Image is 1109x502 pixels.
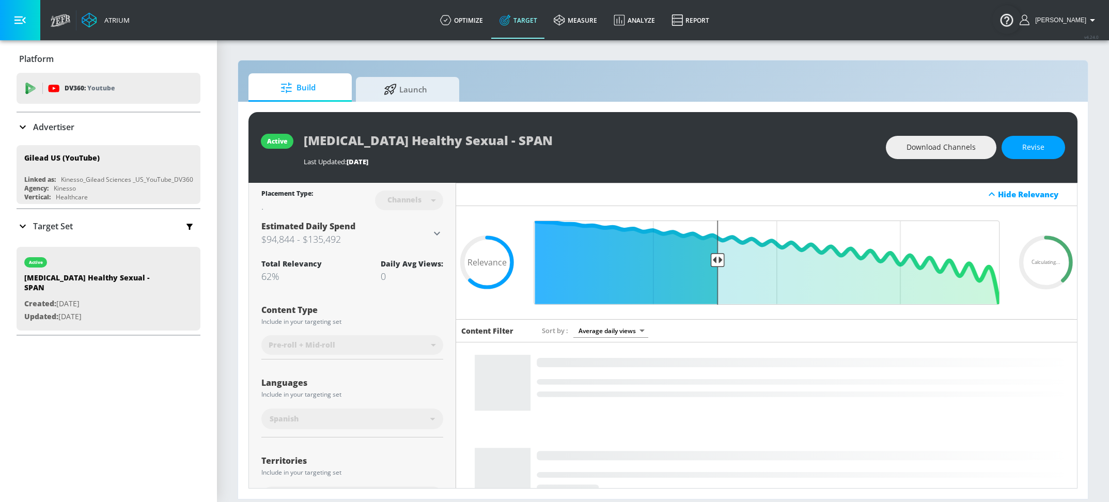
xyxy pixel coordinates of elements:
[65,83,115,94] p: DV360:
[33,221,73,232] p: Target Set
[17,113,200,142] div: Advertiser
[1002,136,1065,159] button: Revise
[573,324,648,338] div: Average daily views
[100,15,130,25] div: Atrium
[304,157,876,166] div: Last Updated:
[33,121,74,133] p: Advertiser
[24,311,58,321] span: Updated:
[366,77,445,102] span: Launch
[432,2,491,39] a: optimize
[61,175,193,184] div: Kinesso_Gilead Sciences _US_YouTube_DV360
[1084,34,1099,40] span: v 4.24.0
[270,414,299,424] span: Spanish
[24,193,51,201] div: Vertical:
[82,12,130,28] a: Atrium
[1032,260,1060,265] span: Calculating...
[605,2,663,39] a: Analyze
[261,457,443,465] div: Territories
[56,193,88,201] div: Healthcare
[54,184,76,193] div: Kinesso
[261,379,443,387] div: Languages
[261,259,322,269] div: Total Relevancy
[17,145,200,204] div: Gilead US (YouTube)Linked as:Kinesso_Gilead Sciences _US_YouTube_DV360Agency:KinessoVertical:Heal...
[17,247,200,331] div: active[MEDICAL_DATA] Healthy Sexual - SPANCreated:[DATE]Updated:[DATE]
[261,409,443,429] div: Spanish
[17,73,200,104] div: DV360: Youtube
[261,270,322,283] div: 62%
[24,297,169,310] p: [DATE]
[461,326,513,336] h6: Content Filter
[17,44,200,73] div: Platform
[261,221,355,232] span: Estimated Daily Spend
[269,340,335,350] span: Pre-roll + Mid-roll
[381,270,443,283] div: 0
[542,326,568,335] span: Sort by
[467,258,507,266] span: Relevance
[87,83,115,93] p: Youtube
[261,306,443,314] div: Content Type
[24,299,56,308] span: Created:
[24,184,49,193] div: Agency:
[24,153,100,163] div: Gilead US (YouTube)
[261,189,313,200] div: Placement Type:
[261,319,443,325] div: Include in your targeting set
[347,157,368,166] span: [DATE]
[24,310,169,323] p: [DATE]
[261,391,443,398] div: Include in your targeting set
[545,2,605,39] a: measure
[259,75,337,100] span: Build
[19,53,54,65] p: Platform
[528,221,1005,305] input: Final Threshold
[24,175,56,184] div: Linked as:
[261,221,443,246] div: Estimated Daily Spend$94,844 - $135,492
[381,259,443,269] div: Daily Avg Views:
[456,183,1077,206] div: Hide Relevancy
[998,189,1071,199] div: Hide Relevancy
[382,195,427,204] div: Channels
[1020,14,1099,26] button: [PERSON_NAME]
[907,141,976,154] span: Download Channels
[261,469,443,476] div: Include in your targeting set
[1022,141,1044,154] span: Revise
[886,136,996,159] button: Download Channels
[267,137,287,146] div: active
[24,273,169,297] div: [MEDICAL_DATA] Healthy Sexual - SPAN
[29,260,43,265] div: active
[663,2,717,39] a: Report
[261,232,431,246] h3: $94,844 - $135,492
[1031,17,1086,24] span: login as: veronica.hernandez@zefr.com
[491,2,545,39] a: Target
[992,5,1021,34] button: Open Resource Center
[17,209,200,243] div: Target Set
